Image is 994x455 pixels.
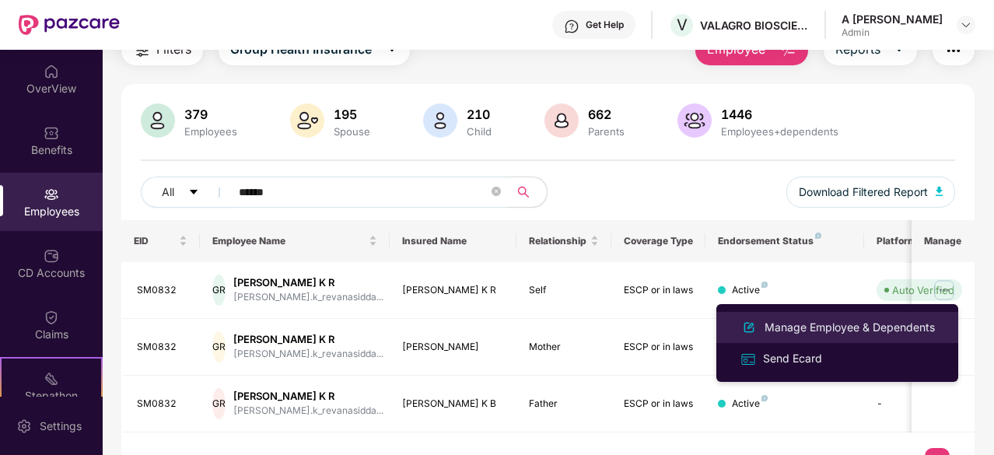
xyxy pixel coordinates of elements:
span: caret-down [386,43,398,57]
img: svg+xml;base64,PHN2ZyB4bWxucz0iaHR0cDovL3d3dy53My5vcmcvMjAwMC9zdmciIHhtbG5zOnhsaW5rPSJodHRwOi8vd3... [290,103,324,138]
button: search [509,177,548,208]
div: Active [732,283,768,298]
img: New Pazcare Logo [19,15,120,35]
div: GR [212,388,226,419]
div: ESCP or in laws [624,283,694,298]
div: [PERSON_NAME].k_revanasidda... [233,404,383,418]
div: Admin [842,26,943,39]
div: [PERSON_NAME] K R [402,283,504,298]
span: Employee Name [212,235,366,247]
div: GR [212,331,226,362]
div: [PERSON_NAME] [402,340,504,355]
div: [PERSON_NAME] K B [402,397,504,411]
div: ESCP or in laws [624,340,694,355]
div: VALAGRO BIOSCIENCES [700,18,809,33]
img: svg+xml;base64,PHN2ZyB4bWxucz0iaHR0cDovL3d3dy53My5vcmcvMjAwMC9zdmciIHdpZHRoPSIyMSIgaGVpZ2h0PSIyMC... [44,371,59,387]
img: svg+xml;base64,PHN2ZyBpZD0iQ0RfQWNjb3VudHMiIGRhdGEtbmFtZT0iQ0QgQWNjb3VudHMiIHhtbG5zPSJodHRwOi8vd3... [44,248,59,264]
span: Download Filtered Report [799,184,928,201]
div: Parents [585,125,628,138]
button: Download Filtered Report [786,177,956,208]
div: Stepathon [2,388,101,404]
img: svg+xml;base64,PHN2ZyBpZD0iRW1wbG95ZWVzIiB4bWxucz0iaHR0cDovL3d3dy53My5vcmcvMjAwMC9zdmciIHdpZHRoPS... [44,187,59,202]
img: svg+xml;base64,PHN2ZyBpZD0iSGVscC0zMngzMiIgeG1sbnM9Imh0dHA6Ly93d3cudzMub3JnLzIwMDAvc3ZnIiB3aWR0aD... [564,19,579,34]
span: caret-down [188,187,199,199]
span: EID [134,235,177,247]
img: svg+xml;base64,PHN2ZyB4bWxucz0iaHR0cDovL3d3dy53My5vcmcvMjAwMC9zdmciIHdpZHRoPSI4IiBoZWlnaHQ9IjgiIH... [815,233,821,239]
div: [PERSON_NAME].k_revanasidda... [233,290,383,305]
img: svg+xml;base64,PHN2ZyB4bWxucz0iaHR0cDovL3d3dy53My5vcmcvMjAwMC9zdmciIHhtbG5zOnhsaW5rPSJodHRwOi8vd3... [740,318,758,337]
div: Employees [181,125,240,138]
div: [PERSON_NAME] K R [233,389,383,404]
div: 662 [585,107,628,122]
div: Child [464,125,495,138]
div: Spouse [331,125,373,138]
div: [PERSON_NAME] K R [233,275,383,290]
img: svg+xml;base64,PHN2ZyB4bWxucz0iaHR0cDovL3d3dy53My5vcmcvMjAwMC9zdmciIHdpZHRoPSI4IiBoZWlnaHQ9IjgiIH... [761,282,768,288]
span: caret-down [893,43,905,57]
img: svg+xml;base64,PHN2ZyBpZD0iU2V0dGluZy0yMHgyMCIgeG1sbnM9Imh0dHA6Ly93d3cudzMub3JnLzIwMDAvc3ZnIiB3aW... [16,418,32,434]
th: EID [121,220,201,262]
div: ESCP or in laws [624,397,694,411]
div: GR [212,275,226,306]
div: Self [529,283,599,298]
div: Platform Status [877,235,962,247]
img: svg+xml;base64,PHN2ZyB4bWxucz0iaHR0cDovL3d3dy53My5vcmcvMjAwMC9zdmciIHdpZHRoPSIyNCIgaGVpZ2h0PSIyNC... [133,41,152,60]
img: svg+xml;base64,PHN2ZyBpZD0iRHJvcGRvd24tMzJ4MzIiIHhtbG5zPSJodHRwOi8vd3d3LnczLm9yZy8yMDAwL3N2ZyIgd2... [960,19,972,31]
td: - [864,376,975,432]
div: Employees+dependents [718,125,842,138]
img: svg+xml;base64,PHN2ZyB4bWxucz0iaHR0cDovL3d3dy53My5vcmcvMjAwMC9zdmciIHhtbG5zOnhsaW5rPSJodHRwOi8vd3... [778,41,796,60]
div: [PERSON_NAME] K R [233,332,383,347]
div: SM0832 [137,283,188,298]
img: svg+xml;base64,PHN2ZyB4bWxucz0iaHR0cDovL3d3dy53My5vcmcvMjAwMC9zdmciIHhtbG5zOnhsaW5rPSJodHRwOi8vd3... [423,103,457,138]
div: Auto Verified [892,282,954,298]
th: Relationship [516,220,611,262]
span: search [509,186,539,198]
div: 379 [181,107,240,122]
div: Send Ecard [760,350,825,367]
th: Employee Name [200,220,390,262]
img: svg+xml;base64,PHN2ZyBpZD0iQmVuZWZpdHMiIHhtbG5zPSJodHRwOi8vd3d3LnczLm9yZy8yMDAwL3N2ZyIgd2lkdGg9Ij... [44,125,59,141]
div: Active [732,397,768,411]
span: close-circle [492,185,501,200]
button: Allcaret-down [141,177,236,208]
span: V [677,16,688,34]
div: 210 [464,107,495,122]
div: Endorsement Status [718,235,851,247]
div: Father [529,397,599,411]
div: Settings [35,418,86,434]
span: close-circle [492,187,501,196]
div: Get Help [586,19,624,31]
div: 195 [331,107,373,122]
img: svg+xml;base64,PHN2ZyB4bWxucz0iaHR0cDovL3d3dy53My5vcmcvMjAwMC9zdmciIHhtbG5zOnhsaW5rPSJodHRwOi8vd3... [544,103,579,138]
div: 1446 [718,107,842,122]
img: svg+xml;base64,PHN2ZyB4bWxucz0iaHR0cDovL3d3dy53My5vcmcvMjAwMC9zdmciIHhtbG5zOnhsaW5rPSJodHRwOi8vd3... [141,103,175,138]
th: Coverage Type [611,220,706,262]
th: Manage [912,220,975,262]
div: Manage Employee & Dependents [761,319,938,336]
img: svg+xml;base64,PHN2ZyBpZD0iQ2xhaW0iIHhtbG5zPSJodHRwOi8vd3d3LnczLm9yZy8yMDAwL3N2ZyIgd2lkdGg9IjIwIi... [44,310,59,325]
th: Insured Name [390,220,516,262]
img: svg+xml;base64,PHN2ZyB4bWxucz0iaHR0cDovL3d3dy53My5vcmcvMjAwMC9zdmciIHhtbG5zOnhsaW5rPSJodHRwOi8vd3... [936,187,943,196]
img: svg+xml;base64,PHN2ZyB4bWxucz0iaHR0cDovL3d3dy53My5vcmcvMjAwMC9zdmciIHdpZHRoPSIyNCIgaGVpZ2h0PSIyNC... [944,41,963,60]
div: SM0832 [137,340,188,355]
div: [PERSON_NAME].k_revanasidda... [233,347,383,362]
img: manageButton [932,278,957,303]
div: A [PERSON_NAME] [842,12,943,26]
img: svg+xml;base64,PHN2ZyBpZD0iSG9tZSIgeG1sbnM9Imh0dHA6Ly93d3cudzMub3JnLzIwMDAvc3ZnIiB3aWR0aD0iMjAiIG... [44,64,59,79]
span: Relationship [529,235,587,247]
img: svg+xml;base64,PHN2ZyB4bWxucz0iaHR0cDovL3d3dy53My5vcmcvMjAwMC9zdmciIHdpZHRoPSIxNiIgaGVpZ2h0PSIxNi... [740,351,757,368]
img: svg+xml;base64,PHN2ZyB4bWxucz0iaHR0cDovL3d3dy53My5vcmcvMjAwMC9zdmciIHdpZHRoPSI4IiBoZWlnaHQ9IjgiIH... [761,395,768,401]
img: svg+xml;base64,PHN2ZyB4bWxucz0iaHR0cDovL3d3dy53My5vcmcvMjAwMC9zdmciIHhtbG5zOnhsaW5rPSJodHRwOi8vd3... [677,103,712,138]
div: Mother [529,340,599,355]
div: SM0832 [137,397,188,411]
span: All [162,184,174,201]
